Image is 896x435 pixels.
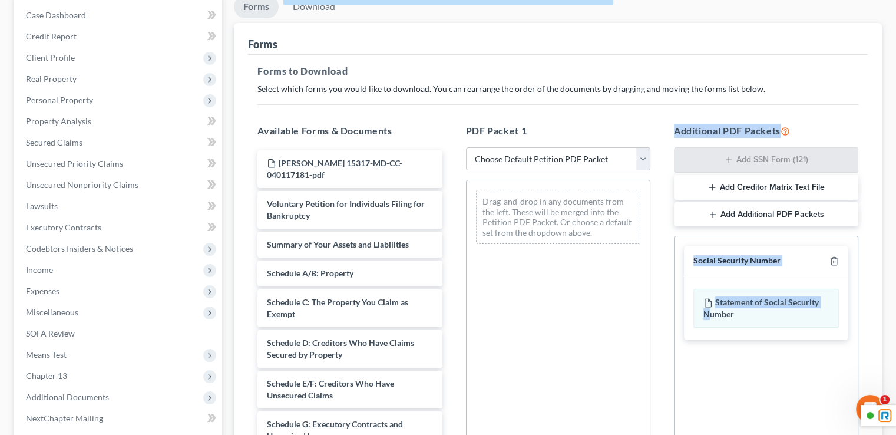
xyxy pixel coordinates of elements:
a: Case Dashboard [16,5,222,26]
span: Schedule C: The Property You Claim as Exempt [267,297,408,319]
span: Case Dashboard [26,10,86,20]
span: Real Property [26,74,77,84]
span: Summary of Your Assets and Liabilities [267,239,409,249]
span: Lawsuits [26,201,58,211]
span: Executory Contracts [26,222,101,232]
iframe: Intercom live chat [856,395,884,423]
button: Add Additional PDF Packets [674,202,858,227]
a: Executory Contracts [16,217,222,238]
span: Personal Property [26,95,93,105]
span: Additional Documents [26,392,109,402]
span: NextChapter Mailing [26,413,103,423]
span: Client Profile [26,52,75,62]
span: Miscellaneous [26,307,78,317]
h5: Available Forms & Documents [257,124,442,138]
span: Schedule E/F: Creditors Who Have Unsecured Claims [267,378,394,400]
span: Unsecured Nonpriority Claims [26,180,138,190]
span: Expenses [26,286,59,296]
div: Statement of Social Security Number [693,289,839,328]
div: Forms [248,37,277,51]
span: Schedule A/B: Property [267,268,353,278]
a: Secured Claims [16,132,222,153]
span: Property Analysis [26,116,91,126]
div: Social Security Number [693,255,781,266]
span: Secured Claims [26,137,82,147]
button: Add SSN Form (121) [674,147,858,173]
a: Unsecured Nonpriority Claims [16,174,222,196]
span: Income [26,265,53,275]
span: [PERSON_NAME] 15317-MD-CC-040117181-pdf [267,158,402,180]
span: 1 [880,395,890,404]
h5: Forms to Download [257,64,858,78]
span: Voluntary Petition for Individuals Filing for Bankruptcy [267,199,425,220]
span: Credit Report [26,31,77,41]
a: Credit Report [16,26,222,47]
div: Drag-and-drop in any documents from the left. These will be merged into the Petition PDF Packet. ... [476,190,640,244]
h5: Additional PDF Packets [674,124,858,138]
span: Chapter 13 [26,371,67,381]
button: Add Creditor Matrix Text File [674,175,858,200]
span: Means Test [26,350,67,360]
span: Codebtors Insiders & Notices [26,243,133,253]
span: Unsecured Priority Claims [26,159,123,169]
span: Schedule D: Creditors Who Have Claims Secured by Property [267,338,414,360]
a: Lawsuits [16,196,222,217]
p: Select which forms you would like to download. You can rearrange the order of the documents by dr... [257,83,858,95]
h5: PDF Packet 1 [466,124,650,138]
span: SOFA Review [26,328,75,338]
a: Unsecured Priority Claims [16,153,222,174]
a: NextChapter Mailing [16,408,222,429]
a: SOFA Review [16,323,222,344]
a: Property Analysis [16,111,222,132]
